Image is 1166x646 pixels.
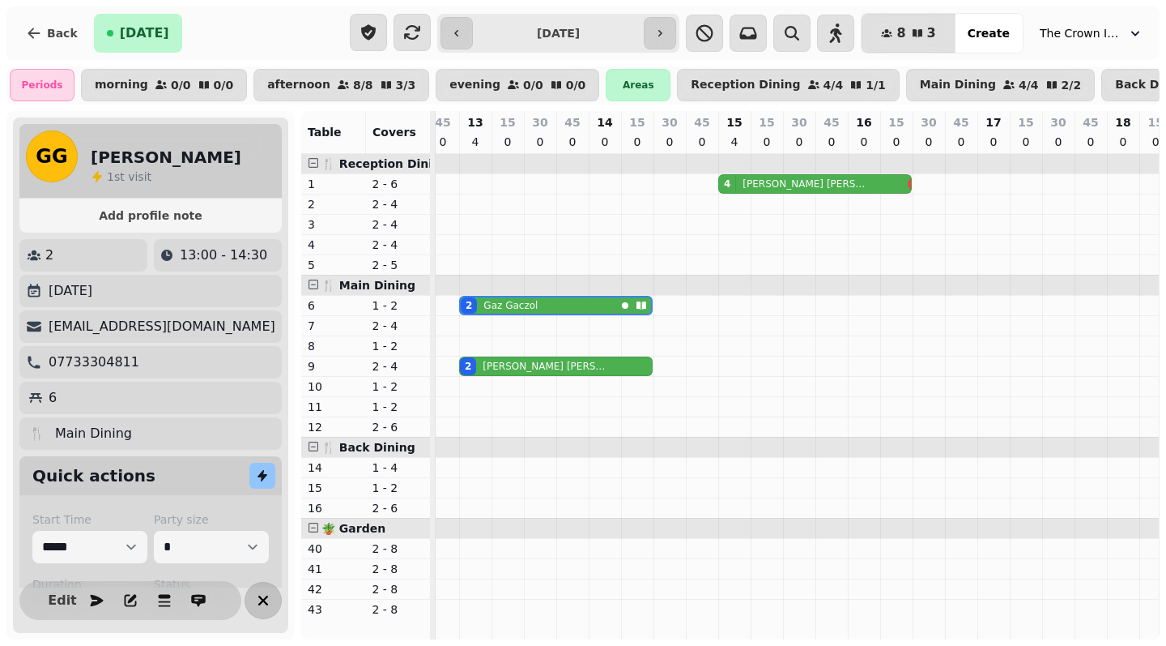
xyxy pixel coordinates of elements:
p: 1 - 2 [372,480,424,496]
p: 43 [308,601,360,618]
p: 5 [308,257,360,273]
span: [DATE] [120,27,169,40]
p: 2 - 5 [372,257,424,273]
span: GG [36,147,67,166]
p: 1 - 2 [372,399,424,415]
p: 1 [308,176,360,192]
h2: [PERSON_NAME] [91,146,241,169]
span: Covers [372,126,416,139]
p: 41 [308,561,360,577]
p: 0 [1149,134,1162,150]
p: 0 [857,134,870,150]
p: 45 [1083,114,1098,130]
p: 2 - 4 [372,216,424,233]
p: 8 / 8 [353,79,373,91]
p: 18 [1115,114,1130,130]
span: st [114,170,128,183]
p: 30 [532,114,547,130]
p: 0 [501,134,514,150]
p: 3 [308,216,360,233]
p: 0 [566,134,579,150]
p: 15 [888,114,904,130]
p: 0 / 0 [214,79,234,91]
p: 1 - 2 [372,297,424,314]
button: evening0/00/0 [436,69,599,101]
p: 3 / 3 [396,79,416,91]
span: 8 [896,27,905,40]
button: Reception Dining4/41/1 [677,69,899,101]
p: 2 - 6 [372,176,424,192]
span: 🍴 Back Dining [321,441,415,454]
p: 12 [308,419,360,435]
p: Reception Dining [691,79,800,92]
span: Add profile note [39,210,262,221]
p: 2 - 4 [372,358,424,374]
p: 0 [598,134,611,150]
p: 42 [308,581,360,597]
p: [PERSON_NAME] [PERSON_NAME] [743,178,868,190]
button: The Crown Inn [1030,19,1153,48]
h2: Quick actions [32,464,155,487]
p: 0 [631,134,644,150]
button: Back [13,14,91,53]
div: 4 [724,178,730,190]
p: 0 / 0 [171,79,191,91]
span: 3 [927,27,936,40]
label: Status [154,576,269,593]
p: 4 / 4 [1019,79,1039,91]
button: Create [955,14,1023,53]
p: 16 [856,114,871,130]
span: Edit [53,594,72,607]
button: Add profile note [26,205,275,226]
p: 16 [308,500,360,516]
p: 0 [955,134,968,150]
p: morning [95,79,148,92]
span: 🍴 Reception Dining [321,157,449,170]
p: 0 [663,134,676,150]
p: 2 - 8 [372,561,424,577]
span: Table [308,126,342,139]
p: 13:00 - 14:30 [180,246,267,265]
p: 1 - 4 [372,460,424,476]
p: 2 / 2 [1062,79,1082,91]
div: Periods [10,69,74,101]
p: 10 [308,379,360,395]
p: 2 [308,196,360,212]
p: 1 / 1 [866,79,886,91]
button: Edit [46,584,79,617]
p: 0 [987,134,1000,150]
p: Main Dining [55,424,132,443]
p: 15 [308,480,360,496]
button: morning0/00/0 [81,69,247,101]
span: Create [968,28,1010,39]
button: 83 [862,14,955,53]
span: 🍴 Main Dining [321,279,415,292]
button: [DATE] [94,14,182,53]
p: 45 [823,114,839,130]
p: 45 [564,114,580,130]
p: 2 - 8 [372,601,424,618]
p: 2 - 6 [372,500,424,516]
p: 2 - 4 [372,318,424,334]
p: 15 [500,114,515,130]
p: 15 [1018,114,1033,130]
p: 0 [436,134,449,150]
p: 17 [985,114,1001,130]
p: 45 [694,114,709,130]
p: 30 [791,114,806,130]
p: 13 [467,114,483,130]
p: visit [107,169,151,185]
p: 0 [1117,134,1130,150]
p: 0 [696,134,709,150]
p: 0 / 0 [523,79,543,91]
button: Main Dining4/42/2 [906,69,1095,101]
p: 2 - 8 [372,581,424,597]
label: Duration [32,576,147,593]
p: 0 [1019,134,1032,150]
p: 4 [308,237,360,253]
p: 2 - 4 [372,196,424,212]
p: 30 [921,114,936,130]
span: The Crown Inn [1040,25,1121,41]
p: 6 [308,297,360,314]
p: 15 [1148,114,1164,130]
